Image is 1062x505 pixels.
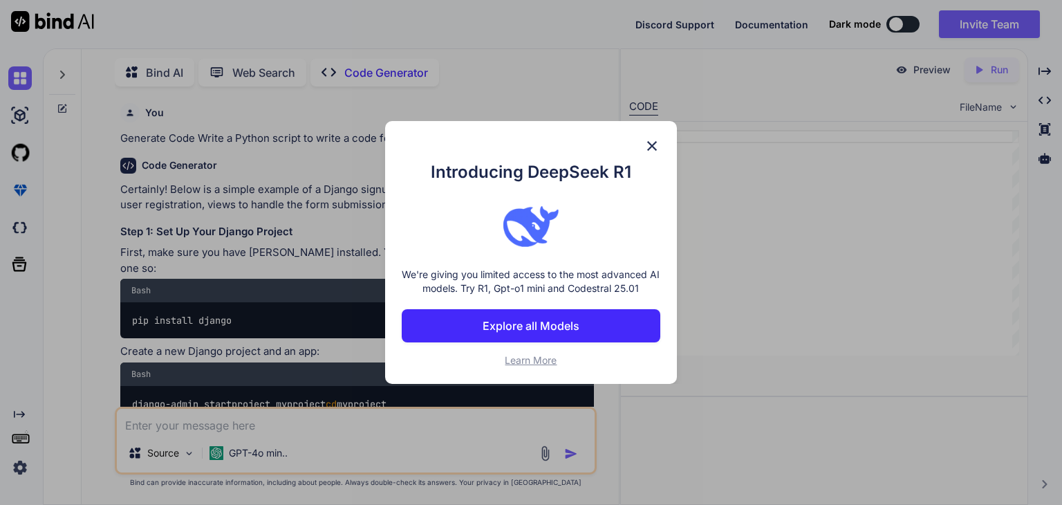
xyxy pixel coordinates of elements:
[505,354,557,366] span: Learn More
[402,309,660,342] button: Explore all Models
[402,160,660,185] h1: Introducing DeepSeek R1
[402,268,660,295] p: We're giving you limited access to the most advanced AI models. Try R1, Gpt-o1 mini and Codestral...
[483,318,579,334] p: Explore all Models
[503,199,559,254] img: bind logo
[644,138,660,154] img: close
